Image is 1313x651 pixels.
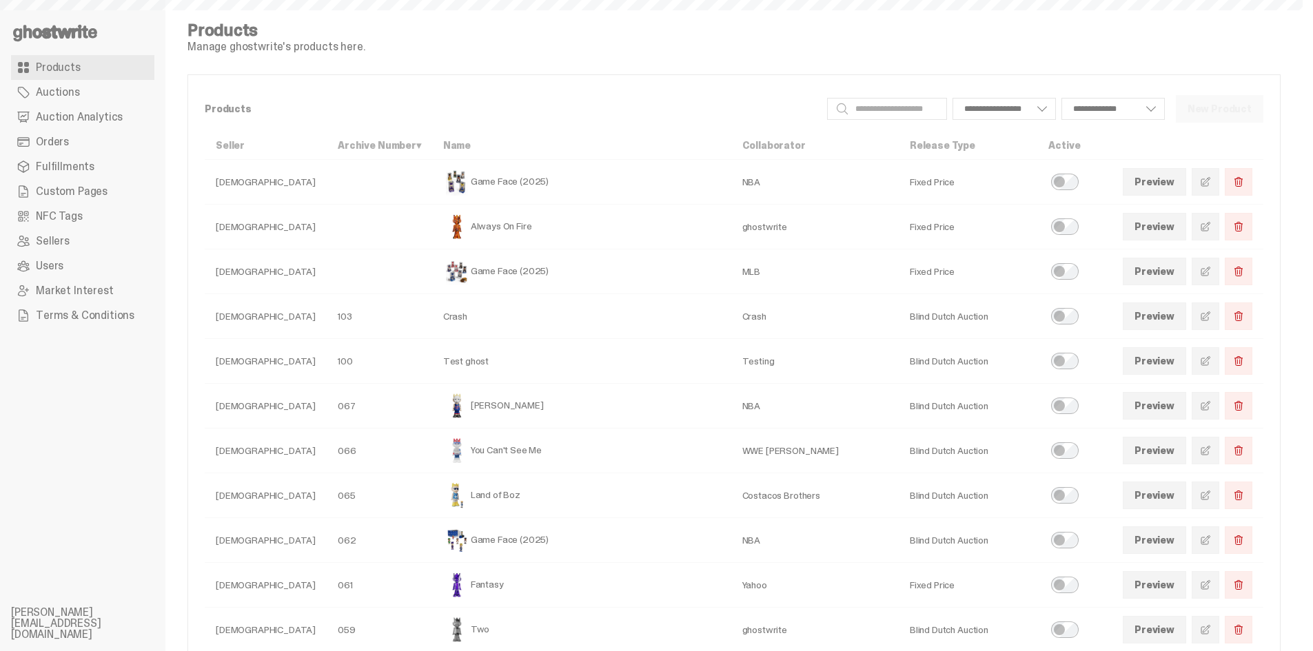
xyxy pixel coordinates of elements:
a: Orders [11,130,154,154]
button: Delete Product [1225,302,1252,330]
a: Preview [1123,347,1186,375]
td: Costacos Brothers [731,473,899,518]
td: Crash [432,294,731,339]
img: Fantasy [443,571,471,599]
a: Users [11,254,154,278]
a: Fulfillments [11,154,154,179]
a: Auctions [11,80,154,105]
td: Test ghost [432,339,731,384]
td: Blind Dutch Auction [899,294,1037,339]
td: [DEMOGRAPHIC_DATA] [205,473,327,518]
td: Crash [731,294,899,339]
a: Preview [1123,571,1186,599]
td: Blind Dutch Auction [899,473,1037,518]
td: 066 [327,428,432,473]
p: Products [205,104,816,114]
span: Market Interest [36,285,114,296]
span: Users [36,260,63,271]
img: Game Face (2025) [443,526,471,554]
td: 100 [327,339,432,384]
span: Terms & Conditions [36,310,134,321]
td: MLB [731,249,899,294]
td: Land of Boz [432,473,731,518]
td: Blind Dutch Auction [899,518,1037,563]
button: Delete Product [1225,213,1252,240]
button: Delete Product [1225,526,1252,554]
td: Blind Dutch Auction [899,428,1037,473]
th: Release Type [899,132,1037,160]
a: Preview [1123,437,1186,464]
td: NBA [731,384,899,428]
td: 065 [327,473,432,518]
td: [DEMOGRAPHIC_DATA] [205,205,327,249]
td: Game Face (2025) [432,249,731,294]
span: Products [36,62,81,73]
td: [DEMOGRAPHIC_DATA] [205,428,327,473]
button: Delete Product [1225,347,1252,375]
span: NFC Tags [36,211,83,222]
td: [PERSON_NAME] [432,384,731,428]
td: Game Face (2025) [432,518,731,563]
span: Sellers [36,236,70,247]
img: Game Face (2025) [443,258,471,285]
span: Auction Analytics [36,112,123,123]
td: [DEMOGRAPHIC_DATA] [205,384,327,428]
a: Preview [1123,302,1186,330]
button: Delete Product [1225,168,1252,196]
td: Fixed Price [899,249,1037,294]
button: Delete Product [1225,392,1252,420]
img: Eminem [443,392,471,420]
button: Delete Product [1225,571,1252,599]
td: [DEMOGRAPHIC_DATA] [205,160,327,205]
a: Preview [1123,482,1186,509]
a: Auction Analytics [11,105,154,130]
td: Game Face (2025) [432,160,731,205]
th: Seller [205,132,327,160]
th: Name [432,132,731,160]
td: ghostwrite [731,205,899,249]
span: Custom Pages [36,186,108,197]
td: Fixed Price [899,563,1037,608]
a: Preview [1123,258,1186,285]
a: Custom Pages [11,179,154,204]
a: NFC Tags [11,204,154,229]
td: [DEMOGRAPHIC_DATA] [205,518,327,563]
td: Fantasy [432,563,731,608]
td: Always On Fire [432,205,731,249]
td: 062 [327,518,432,563]
td: Blind Dutch Auction [899,384,1037,428]
td: NBA [731,518,899,563]
span: ▾ [416,139,421,152]
a: Active [1048,139,1080,152]
h4: Products [187,22,365,39]
a: Preview [1123,526,1186,554]
th: Collaborator [731,132,899,160]
td: Testing [731,339,899,384]
button: Delete Product [1225,258,1252,285]
td: NBA [731,160,899,205]
a: Sellers [11,229,154,254]
span: Auctions [36,87,80,98]
img: Game Face (2025) [443,168,471,196]
span: Fulfillments [36,161,94,172]
a: Terms & Conditions [11,303,154,328]
a: Archive Number▾ [338,139,421,152]
td: Blind Dutch Auction [899,339,1037,384]
span: Orders [36,136,69,147]
td: You Can't See Me [432,428,731,473]
a: Preview [1123,616,1186,643]
a: Products [11,55,154,80]
td: [DEMOGRAPHIC_DATA] [205,294,327,339]
a: Preview [1123,392,1186,420]
a: Preview [1123,168,1186,196]
td: WWE [PERSON_NAME] [731,428,899,473]
td: 061 [327,563,432,608]
a: Preview [1123,213,1186,240]
td: 067 [327,384,432,428]
li: [PERSON_NAME][EMAIL_ADDRESS][DOMAIN_NAME] [11,607,176,640]
td: [DEMOGRAPHIC_DATA] [205,249,327,294]
img: Always On Fire [443,213,471,240]
td: Yahoo [731,563,899,608]
td: [DEMOGRAPHIC_DATA] [205,563,327,608]
td: Fixed Price [899,160,1037,205]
